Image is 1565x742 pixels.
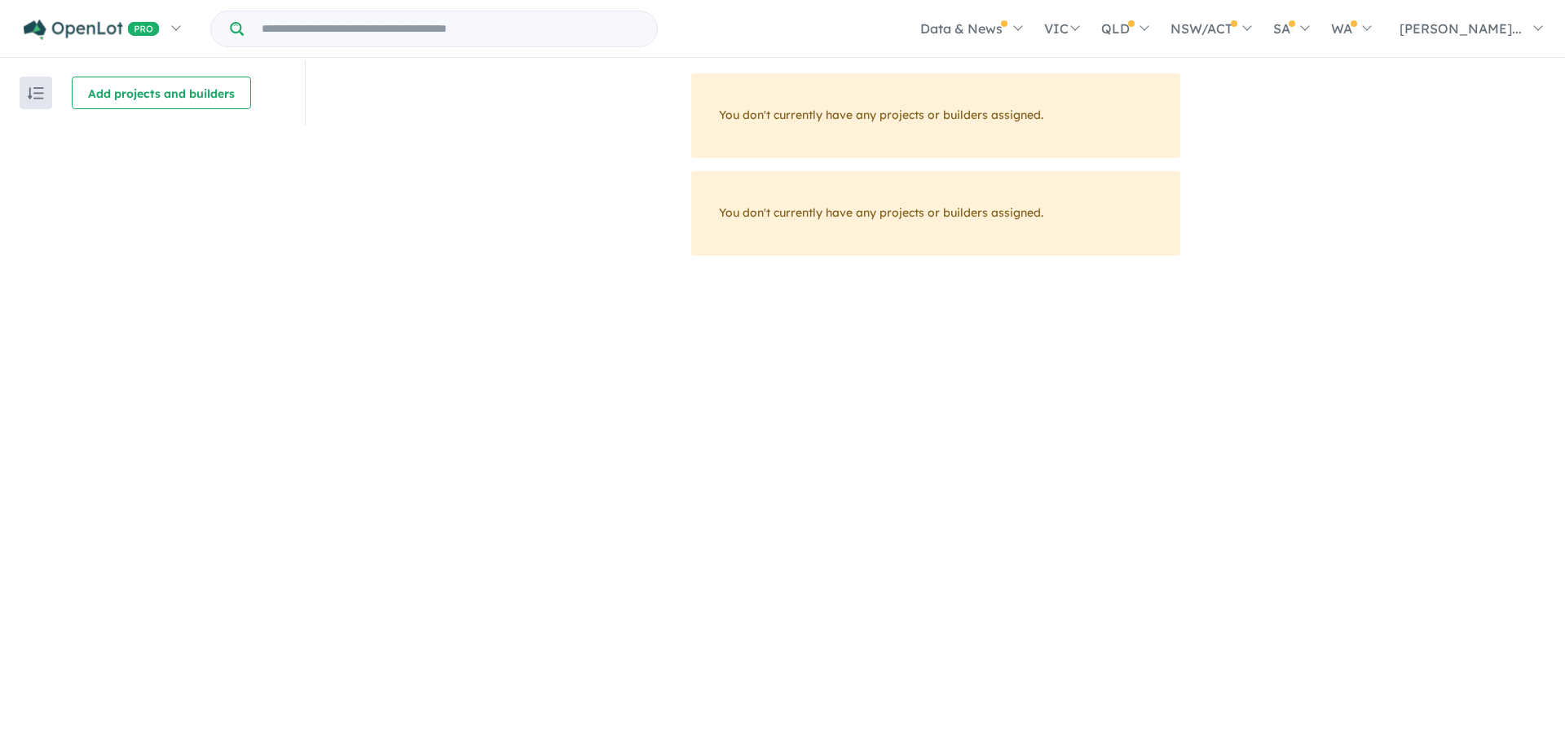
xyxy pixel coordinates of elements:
img: sort.svg [28,87,44,99]
span: [PERSON_NAME]... [1400,20,1522,37]
input: Try estate name, suburb, builder or developer [247,11,654,46]
div: You don't currently have any projects or builders assigned. [691,73,1180,158]
div: You don't currently have any projects or builders assigned. [691,171,1180,256]
button: Add projects and builders [72,77,251,109]
img: Openlot PRO Logo White [24,20,160,40]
